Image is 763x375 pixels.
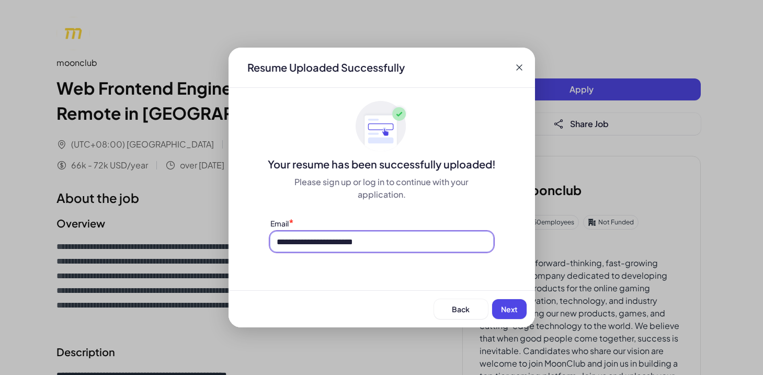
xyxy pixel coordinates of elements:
[501,304,518,314] span: Next
[434,299,488,319] button: Back
[270,176,493,201] div: Please sign up or log in to continue with your application.
[239,60,413,75] div: Resume Uploaded Successfully
[492,299,527,319] button: Next
[229,157,535,172] div: Your resume has been successfully uploaded!
[356,100,408,153] img: ApplyedMaskGroup3.svg
[270,219,289,228] label: Email
[452,304,470,314] span: Back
